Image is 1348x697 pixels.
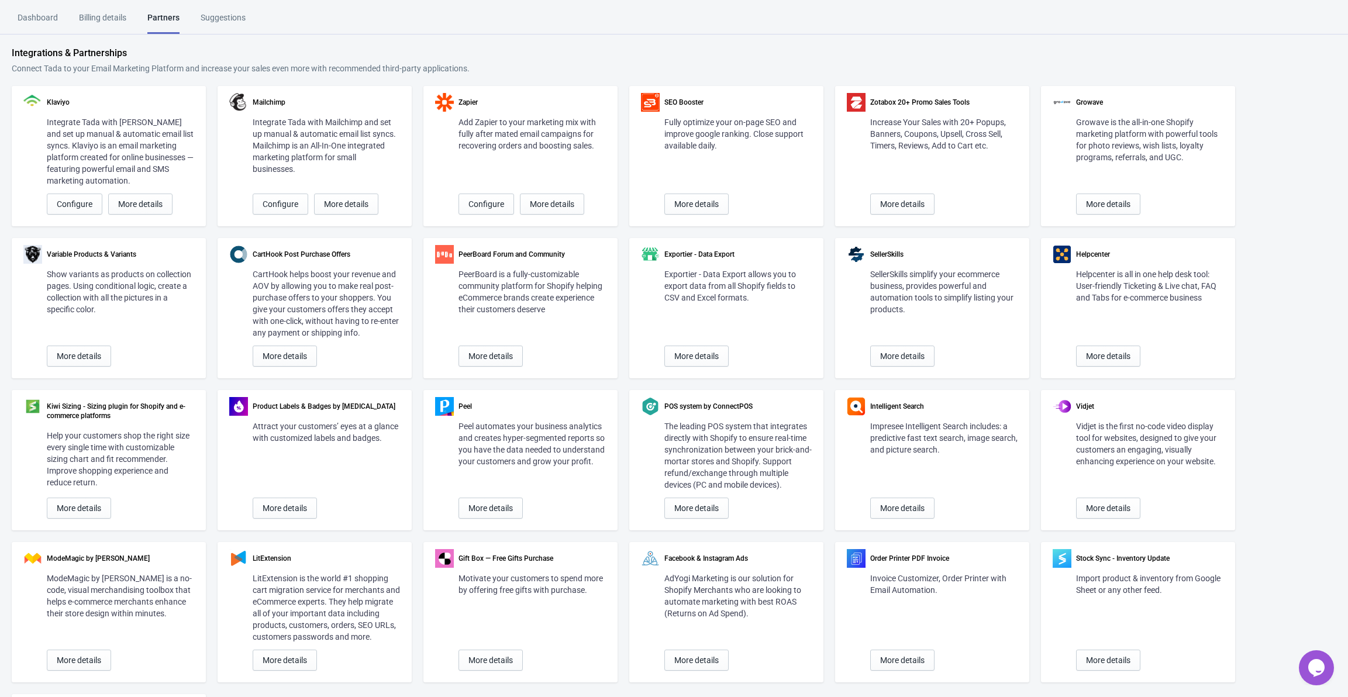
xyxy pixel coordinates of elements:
[847,245,866,264] img: partner-sellerskills-logo.png
[1076,250,1223,259] div: Helpcenter
[1076,572,1223,596] div: Import product & inventory from Google Sheet or any other feed.
[47,98,194,107] div: Klaviyo
[847,397,866,416] img: partner-intel-search.png
[23,245,42,264] img: partner-variants-logo.png
[47,194,102,215] button: Configure
[47,554,194,563] div: ModeMagic by [PERSON_NAME]
[870,250,1018,259] div: SellerSkills
[253,98,400,107] div: Mailchimp
[263,351,307,361] span: More details
[314,194,378,215] button: More details
[458,650,523,671] button: More details
[47,650,111,671] button: More details
[1076,650,1140,671] button: More details
[47,572,194,619] div: ModeMagic by [PERSON_NAME] is a no-code, visual merchandising toolbox that helps e-commerce merch...
[664,250,812,259] div: Exportier - Data Export
[263,655,307,665] span: More details
[263,199,298,209] span: Configure
[1076,116,1223,163] div: Growave is the all-in-one Shopify marketing platform with powerful tools for photo reviews, wish ...
[664,402,812,411] div: POS system by ConnectPOS
[435,397,454,416] img: partner-peel-logo.png
[1076,554,1223,563] div: Stock Sync - Inventory Update
[435,93,454,112] img: zapier.svg
[1086,199,1130,209] span: More details
[12,46,1336,60] div: Integrations & Partnerships
[79,12,126,32] div: Billing details
[229,245,248,264] img: partner-carthook-logo.png
[23,95,42,106] img: klaviyo.png
[47,346,111,367] button: More details
[870,420,1018,456] div: Impresee Intelligent Search includes: a predictive fast text search, image search, and picture se...
[664,116,812,151] div: Fully optimize your on-page SEO and improve google ranking. Close support available daily.
[468,351,513,361] span: More details
[23,397,42,416] img: partner-logo-kiwi.png
[253,572,400,643] div: LitExtension is the world #1 shopping cart migration service for merchants and eCommerce experts....
[458,346,523,367] button: More details
[664,98,812,107] div: SEO Booster
[47,498,111,519] button: More details
[57,351,101,361] span: More details
[108,194,173,215] button: More details
[664,650,729,671] button: More details
[880,351,925,361] span: More details
[253,116,400,175] div: Integrate Tada with Mailchimp and set up manual & automatic email list syncs. Mailchimp is an All...
[468,199,504,209] span: Configure
[1053,397,1071,416] img: partner-vidjet.png
[458,250,606,259] div: PeerBoard Forum and Community
[458,98,606,107] div: Zapier
[664,554,812,563] div: Facebook & Instagram Ads
[664,572,812,619] div: AdYogi Marketing is our solution for Shopify Merchants who are looking to automate marketing with...
[253,402,400,411] div: Product Labels & Badges by [MEDICAL_DATA]
[47,116,194,187] div: Integrate Tada with [PERSON_NAME] and set up manual & automatic email list syncs. Klaviyo is an e...
[870,498,935,519] button: More details
[458,116,606,151] div: Add Zapier to your marketing mix with fully after mated email campaigns for recovering orders and...
[870,268,1018,315] div: SellerSkills simplify your ecommerce business, provides powerful and automation tools to simplify...
[674,655,719,665] span: More details
[870,346,935,367] button: More details
[1086,503,1130,513] span: More details
[47,402,194,420] div: Kiwi Sizing - Sizing plugin for Shopify and e-commerce platforms
[847,549,866,568] img: partner-order-printer-pdf-invoice-logo.png
[263,503,307,513] span: More details
[1086,655,1130,665] span: More details
[18,12,58,32] div: Dashboard
[664,420,812,491] div: The leading POS system that integrates directly with Shopify to ensure real-time synchronization ...
[664,346,729,367] button: More details
[253,194,308,215] button: Configure
[458,554,606,563] div: Gift Box — Free Gifts Purchase
[458,268,606,315] div: PeerBoard is a fully-customizable community platform for Shopify helping eCommerce brands create ...
[870,572,1018,596] div: Invoice Customizer, Order Printer with Email Automation.
[253,268,400,339] div: CartHook helps boost your revenue and AOV by allowing you to make real post-purchase offers to yo...
[1076,420,1223,467] div: Vidjet is the first no-code video display tool for websites, designed to give your customers an e...
[880,199,925,209] span: More details
[870,650,935,671] button: More details
[468,503,513,513] span: More details
[870,554,1018,563] div: Order Printer PDF Invoice
[47,268,194,315] div: Show variants as products on collection pages. Using conditional logic, create a collection with ...
[458,402,606,411] div: Peel
[468,655,513,665] span: More details
[641,93,660,112] img: partner-seobooster-logo.png
[458,498,523,519] button: More details
[253,420,400,444] div: Attract your customers’ eyes at a glance with customized labels and badges.
[1076,268,1223,303] div: Helpcenter is all in one help desk tool: User-friendly Ticketing & Live chat, FAQ and Tabs for e-...
[253,554,400,563] div: LitExtension
[870,194,935,215] button: More details
[520,194,584,215] button: More details
[641,245,660,264] img: partner-exportier-logo.png
[253,346,317,367] button: More details
[641,397,660,416] img: partner-connectpos-logo.png
[641,549,660,568] img: partner-adyogi-logo.png
[1076,346,1140,367] button: More details
[674,351,719,361] span: More details
[870,116,1018,151] div: Increase Your Sales with 20+ Popups, Banners, Coupons, Upsell, Cross Sell, Timers, Reviews, Add t...
[458,420,606,467] div: Peel automates your business analytics and creates hyper-segmented reports so you have the data n...
[324,199,368,209] span: More details
[664,268,812,303] div: Exportier - Data Export allows you to export data from all Shopify fields to CSV and Excel formats.
[458,194,514,215] button: Configure
[229,397,248,416] img: partner-productlabel-logo.png
[1076,402,1223,411] div: Vidjet
[57,655,101,665] span: More details
[253,250,400,259] div: CartHook Post Purchase Offers
[47,250,194,259] div: Variable Products & Variants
